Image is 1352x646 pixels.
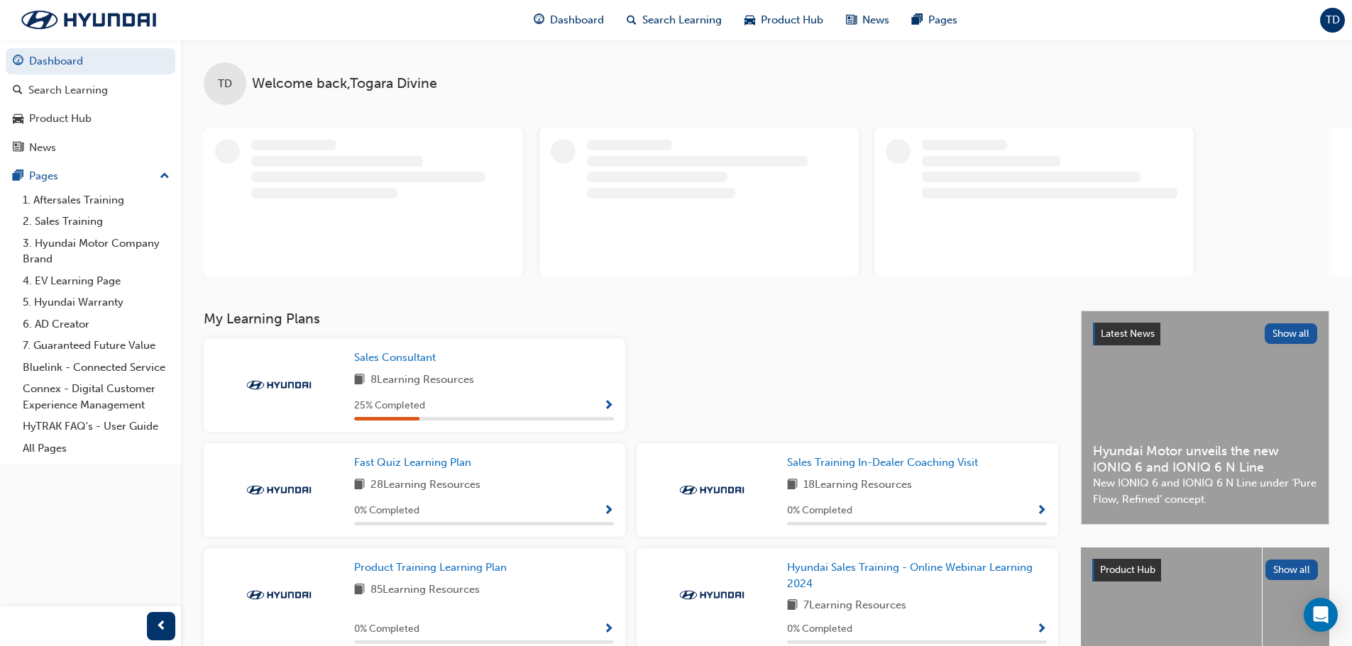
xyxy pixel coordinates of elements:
a: search-iconSearch Learning [615,6,733,35]
span: TD [218,76,232,92]
a: Product HubShow all [1092,559,1318,581]
button: Show Progress [603,397,614,415]
button: TD [1320,8,1345,33]
a: News [6,135,175,161]
span: Sales Training In-Dealer Coaching Visit [787,456,978,469]
span: car-icon [13,113,23,126]
span: Show Progress [1036,623,1047,636]
span: pages-icon [13,170,23,183]
a: Latest NewsShow allHyundai Motor unveils the new IONIQ 6 and IONIQ 6 N LineNew IONIQ 6 and IONIQ ... [1081,311,1329,525]
a: news-iconNews [835,6,901,35]
a: 7. Guaranteed Future Value [17,335,175,357]
button: Show Progress [1036,620,1047,638]
span: 28 Learning Resources [370,477,480,494]
a: Hyundai Sales Training - Online Webinar Learning 2024 [787,559,1047,591]
button: Show Progress [1036,502,1047,520]
a: Bluelink - Connected Service [17,357,175,379]
a: car-iconProduct Hub [733,6,835,35]
img: Trak [240,378,318,392]
button: DashboardSearch LearningProduct HubNews [6,45,175,163]
span: car-icon [744,11,755,29]
span: New IONIQ 6 and IONIQ 6 N Line under ‘Pure Flow, Refined’ concept. [1093,475,1317,507]
a: 5. Hyundai Warranty [17,291,175,313]
a: 1. Aftersales Training [17,189,175,211]
a: HyTRAK FAQ's - User Guide [17,416,175,438]
span: Welcome back , Togara Divine [252,76,437,92]
a: Connex - Digital Customer Experience Management [17,378,175,416]
span: Product Hub [761,12,823,28]
span: Hyundai Sales Training - Online Webinar Learning 2024 [787,561,1033,590]
span: search-icon [627,11,637,29]
a: 6. AD Creator [17,313,175,335]
span: Latest News [1101,328,1155,340]
a: Sales Consultant [354,350,441,366]
div: Open Intercom Messenger [1304,598,1338,632]
a: 4. EV Learning Page [17,270,175,292]
span: book-icon [787,477,798,494]
span: Show Progress [603,400,614,413]
span: TD [1326,12,1340,28]
div: Pages [29,168,58,184]
span: Show Progress [603,623,614,636]
span: Search Learning [642,12,722,28]
img: Trak [673,483,751,497]
button: Show Progress [603,620,614,638]
a: pages-iconPages [901,6,969,35]
span: Pages [928,12,957,28]
a: Product Training Learning Plan [354,559,512,576]
a: Product Hub [6,106,175,132]
span: 8 Learning Resources [370,372,474,389]
button: Show Progress [603,502,614,520]
span: Product Hub [1100,564,1155,576]
button: Show all [1265,559,1319,580]
button: Pages [6,163,175,189]
span: book-icon [354,477,365,494]
span: Hyundai Motor unveils the new IONIQ 6 and IONIQ 6 N Line [1093,443,1317,475]
span: Fast Quiz Learning Plan [354,456,471,469]
span: Show Progress [603,505,614,518]
a: guage-iconDashboard [522,6,615,35]
span: 7 Learning Resources [803,597,906,615]
span: search-icon [13,84,23,97]
span: prev-icon [156,618,167,635]
img: Trak [673,588,751,602]
span: 0 % Completed [354,503,419,519]
button: Show all [1265,323,1318,344]
img: Trak [240,483,318,497]
span: book-icon [354,372,365,389]
span: news-icon [13,142,23,155]
span: 85 Learning Resources [370,581,480,599]
span: 25 % Completed [354,398,425,414]
a: Sales Training In-Dealer Coaching Visit [787,455,984,471]
a: Latest NewsShow all [1093,323,1317,345]
span: Product Training Learning Plan [354,561,507,574]
img: Trak [240,588,318,602]
span: 0 % Completed [787,621,852,637]
span: 0 % Completed [787,503,852,519]
span: 0 % Completed [354,621,419,637]
span: Dashboard [550,12,604,28]
span: 18 Learning Resources [803,477,912,494]
span: Show Progress [1036,505,1047,518]
span: book-icon [354,581,365,599]
div: News [29,140,56,156]
span: News [862,12,889,28]
img: Trak [7,5,170,35]
h3: My Learning Plans [204,311,1058,327]
span: up-icon [160,167,170,186]
a: Fast Quiz Learning Plan [354,455,477,471]
a: All Pages [17,438,175,460]
span: guage-icon [13,55,23,68]
div: Search Learning [28,82,108,99]
span: news-icon [846,11,857,29]
span: book-icon [787,597,798,615]
a: 3. Hyundai Motor Company Brand [17,233,175,270]
span: guage-icon [534,11,544,29]
span: pages-icon [912,11,923,29]
div: Product Hub [29,111,92,127]
a: 2. Sales Training [17,211,175,233]
a: Dashboard [6,48,175,74]
a: Search Learning [6,77,175,104]
span: Sales Consultant [354,351,436,364]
